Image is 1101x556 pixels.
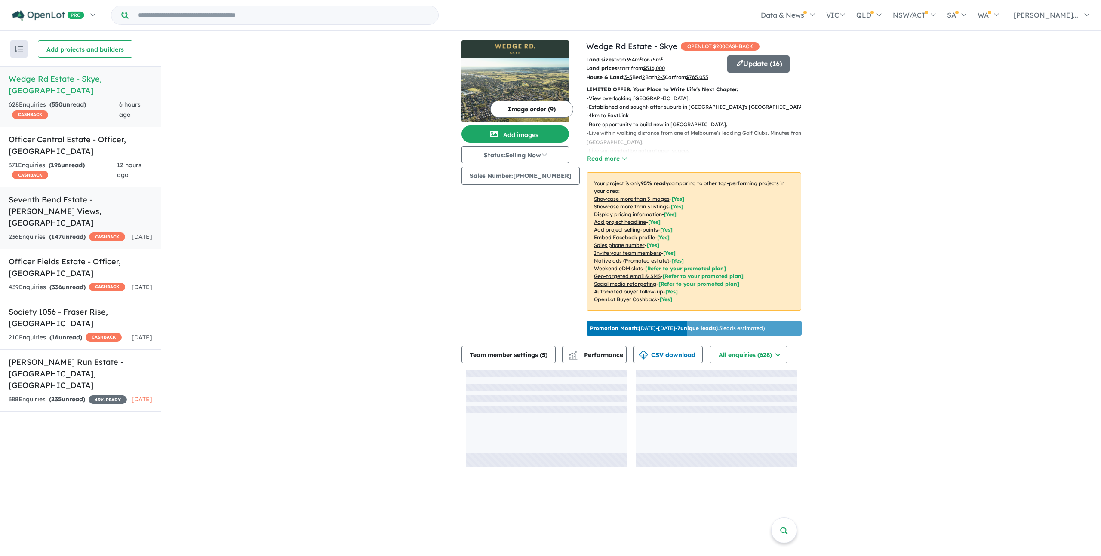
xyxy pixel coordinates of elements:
span: 550 [52,101,62,108]
span: 147 [51,233,62,241]
h5: Seventh Bend Estate - [PERSON_NAME] Views , [GEOGRAPHIC_DATA] [9,194,152,229]
strong: ( unread) [49,283,86,291]
span: [DATE] [132,283,152,291]
button: Add images [461,125,569,143]
img: line-chart.svg [569,351,577,356]
span: [ Yes ] [671,203,683,210]
button: Team member settings (5) [461,346,556,363]
span: to [642,56,663,63]
span: 196 [51,161,61,169]
span: [ Yes ] [672,196,684,202]
p: - Established and sought-after suburb in [GEOGRAPHIC_DATA]'s [GEOGRAPHIC_DATA]. [587,103,808,111]
a: Wedge Rd Estate - Skye [586,41,677,51]
span: [DATE] [132,395,152,403]
u: 675 m [647,56,663,63]
span: CASHBACK [89,232,125,241]
span: [Refer to your promoted plan] [658,281,739,287]
span: 336 [52,283,62,291]
span: 12 hours ago [117,161,141,179]
strong: ( unread) [49,161,85,169]
img: download icon [639,351,648,360]
p: Your project is only comparing to other top-performing projects in your area: - - - - - - - - - -... [587,172,801,311]
span: CASHBACK [86,333,122,342]
u: Weekend eDM slots [594,265,643,272]
img: sort.svg [15,46,23,52]
h5: Officer Central Estate - Officer , [GEOGRAPHIC_DATA] [9,134,152,157]
b: 7 unique leads [677,325,715,331]
span: [Yes] [671,257,684,264]
a: Wedge Rd Estate - Skye LogoWedge Rd Estate - Skye [461,40,569,122]
button: Status:Selling Now [461,146,569,163]
span: [Yes] [665,288,678,295]
span: [Refer to your promoted plan] [663,273,744,279]
u: Add project headline [594,219,646,225]
h5: Officer Fields Estate - Officer , [GEOGRAPHIC_DATA] [9,256,152,279]
u: Native ads (Promoted estate) [594,257,669,264]
span: 235 [51,395,62,403]
b: House & Land: [586,74,624,80]
b: 95 % ready [641,180,669,186]
u: Showcase more than 3 images [594,196,670,202]
span: Performance [570,351,623,359]
button: Performance [562,346,627,363]
strong: ( unread) [49,333,82,341]
span: [Yes] [660,296,672,302]
span: [ Yes ] [660,226,673,233]
u: Social media retargeting [594,281,656,287]
span: [PERSON_NAME]... [1014,11,1078,19]
span: 45 % READY [89,395,127,404]
img: Wedge Rd Estate - Skye Logo [465,44,566,54]
p: [DATE] - [DATE] - ( 15 leads estimated) [590,324,765,332]
button: CSV download [633,346,703,363]
b: Land sizes [586,56,614,63]
u: Showcase more than 3 listings [594,203,669,210]
input: Try estate name, suburb, builder or developer [130,6,437,24]
u: Invite your team members [594,250,661,256]
u: Automated buyer follow-up [594,288,663,295]
div: 371 Enquir ies [9,160,117,181]
u: Add project selling-points [594,226,658,233]
u: $ 516,000 [643,65,665,71]
h5: Society 1056 - Fraser Rise , [GEOGRAPHIC_DATA] [9,306,152,329]
u: 2 [642,74,645,80]
div: 439 Enquir ies [9,282,125,293]
span: [ Yes ] [663,250,676,256]
p: - Live surrounded by natural open spaces. [587,147,808,155]
span: OPENLOT $ 200 CASHBACK [681,42,760,51]
u: Embed Facebook profile [594,234,655,241]
h5: [PERSON_NAME] Run Estate - [GEOGRAPHIC_DATA] , [GEOGRAPHIC_DATA] [9,356,152,391]
u: 2-3 [657,74,665,80]
div: 388 Enquir ies [9,394,127,405]
p: start from [586,64,721,73]
p: from [586,55,721,64]
strong: ( unread) [49,101,86,108]
sup: 2 [661,56,663,61]
button: Update (16) [727,55,790,73]
strong: ( unread) [49,395,85,403]
img: bar-chart.svg [569,354,578,359]
span: [ Yes ] [664,211,677,217]
u: 354 m [626,56,642,63]
button: All enquiries (628) [710,346,787,363]
u: 3-5 [624,74,632,80]
span: CASHBACK [12,110,48,119]
strong: ( unread) [49,233,86,241]
span: CASHBACK [89,283,125,291]
span: CASHBACK [12,171,48,179]
p: - View overlooking [GEOGRAPHIC_DATA]. [587,94,808,103]
b: Land prices [586,65,617,71]
button: Image order (9) [490,101,573,118]
span: [DATE] [132,333,152,341]
div: 628 Enquir ies [9,100,119,120]
b: Promotion Month: [590,325,639,331]
p: - Rare opportunity to build new in [GEOGRAPHIC_DATA]. [587,120,808,129]
span: 16 [52,333,58,341]
u: Display pricing information [594,211,662,217]
div: 236 Enquir ies [9,232,125,242]
span: 6 hours ago [119,101,141,119]
span: [DATE] [132,233,152,241]
p: Bed Bath Car from [586,73,721,82]
sup: 2 [640,56,642,61]
img: Wedge Rd Estate - Skye [461,58,569,122]
p: LIMITED OFFER: Your Place to Write Life's Next Chapter. [587,85,801,94]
